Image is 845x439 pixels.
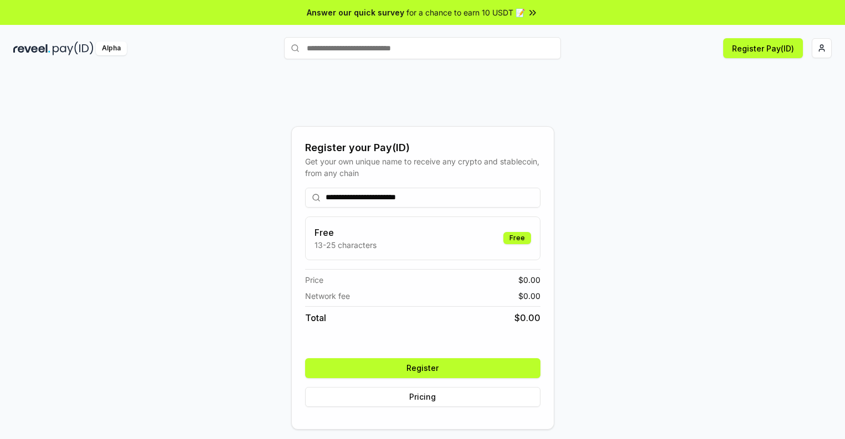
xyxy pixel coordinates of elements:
[305,290,350,302] span: Network fee
[13,42,50,55] img: reveel_dark
[305,140,540,156] div: Register your Pay(ID)
[723,38,803,58] button: Register Pay(ID)
[503,232,531,244] div: Free
[315,239,377,251] p: 13-25 characters
[96,42,127,55] div: Alpha
[305,156,540,179] div: Get your own unique name to receive any crypto and stablecoin, from any chain
[315,226,377,239] h3: Free
[518,274,540,286] span: $ 0.00
[307,7,404,18] span: Answer our quick survey
[406,7,525,18] span: for a chance to earn 10 USDT 📝
[514,311,540,324] span: $ 0.00
[305,387,540,407] button: Pricing
[305,274,323,286] span: Price
[305,311,326,324] span: Total
[518,290,540,302] span: $ 0.00
[53,42,94,55] img: pay_id
[305,358,540,378] button: Register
